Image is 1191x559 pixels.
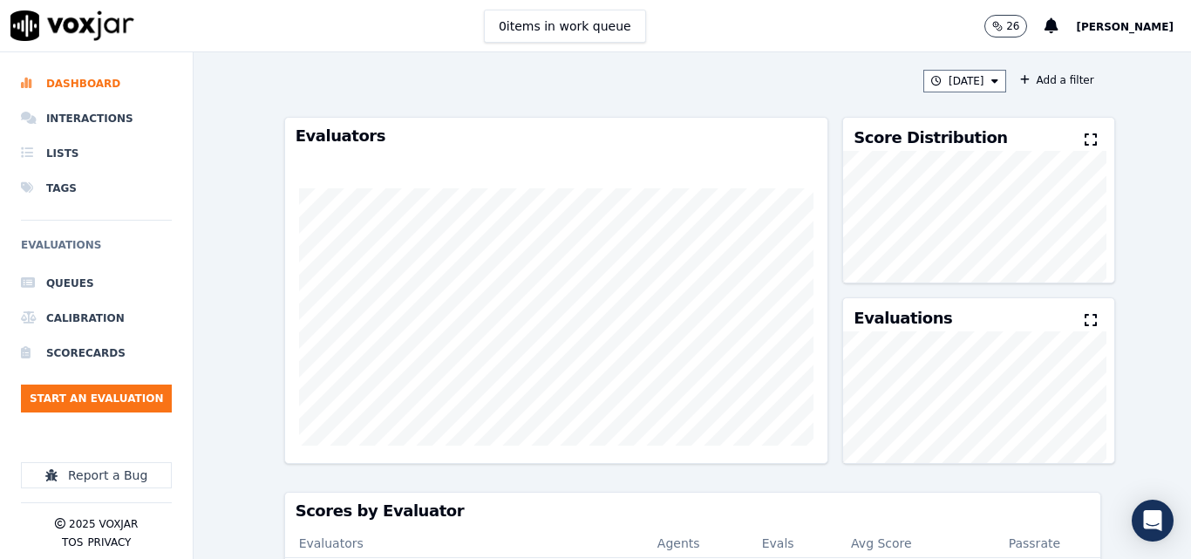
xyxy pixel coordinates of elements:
[643,529,748,557] th: Agents
[1013,70,1101,91] button: Add a filter
[10,10,134,41] img: voxjar logo
[21,66,172,101] a: Dashboard
[21,301,172,336] a: Calibration
[69,517,138,531] p: 2025 Voxjar
[21,101,172,136] a: Interactions
[21,462,172,488] button: Report a Bug
[748,529,837,557] th: Evals
[21,336,172,371] a: Scorecards
[1076,21,1174,33] span: [PERSON_NAME]
[87,535,131,549] button: Privacy
[296,128,818,144] h3: Evaluators
[984,15,1045,37] button: 26
[837,529,969,557] th: Avg Score
[923,70,1006,92] button: [DATE]
[854,310,952,326] h3: Evaluations
[62,535,83,549] button: TOS
[1006,19,1019,33] p: 26
[984,15,1027,37] button: 26
[21,136,172,171] a: Lists
[21,266,172,301] a: Queues
[296,503,1090,519] h3: Scores by Evaluator
[1132,500,1174,542] div: Open Intercom Messenger
[484,10,646,43] button: 0items in work queue
[854,130,1007,146] h3: Score Distribution
[21,171,172,206] a: Tags
[1076,16,1191,37] button: [PERSON_NAME]
[969,529,1100,557] th: Passrate
[285,529,643,557] th: Evaluators
[21,235,172,266] h6: Evaluations
[21,385,172,412] button: Start an Evaluation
